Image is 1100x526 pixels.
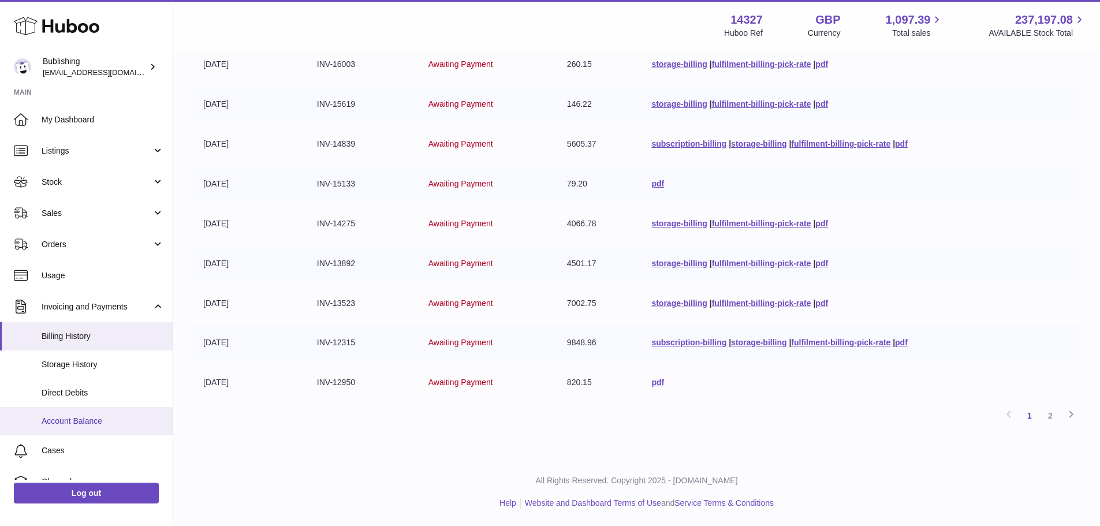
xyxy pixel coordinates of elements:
[813,59,815,69] span: |
[42,476,164,487] span: Channels
[42,445,164,456] span: Cases
[710,99,712,109] span: |
[674,498,774,508] a: Service Terms & Conditions
[305,127,417,161] td: INV-14839
[989,12,1086,39] a: 237,197.08 AVAILABLE Stock Total
[192,127,305,161] td: [DATE]
[712,219,811,228] a: fulfilment-billing-pick-rate
[555,326,640,360] td: 9848.96
[789,139,791,148] span: |
[895,139,908,148] a: pdf
[305,47,417,81] td: INV-16003
[42,387,164,398] span: Direct Debits
[555,127,640,161] td: 5605.37
[651,259,707,268] a: storage-billing
[192,167,305,201] td: [DATE]
[192,247,305,281] td: [DATE]
[892,28,944,39] span: Total sales
[895,338,908,347] a: pdf
[428,139,493,148] span: Awaiting Payment
[731,139,786,148] a: storage-billing
[1019,405,1040,426] a: 1
[651,338,726,347] a: subscription-billing
[428,179,493,188] span: Awaiting Payment
[42,270,164,281] span: Usage
[42,146,152,156] span: Listings
[192,207,305,241] td: [DATE]
[43,68,170,77] span: [EMAIL_ADDRESS][DOMAIN_NAME]
[42,359,164,370] span: Storage History
[1015,12,1073,28] span: 237,197.08
[43,56,147,78] div: Bublishing
[525,498,661,508] a: Website and Dashboard Terms of Use
[305,286,417,320] td: INV-13523
[42,208,152,219] span: Sales
[428,219,493,228] span: Awaiting Payment
[555,207,640,241] td: 4066.78
[791,139,890,148] a: fulfilment-billing-pick-rate
[305,87,417,121] td: INV-15619
[42,331,164,342] span: Billing History
[893,139,895,148] span: |
[42,416,164,427] span: Account Balance
[813,259,815,268] span: |
[555,365,640,400] td: 820.15
[555,87,640,121] td: 146.22
[815,299,828,308] a: pdf
[305,365,417,400] td: INV-12950
[710,59,712,69] span: |
[305,207,417,241] td: INV-14275
[42,114,164,125] span: My Dashboard
[499,498,516,508] a: Help
[42,301,152,312] span: Invoicing and Payments
[989,28,1086,39] span: AVAILABLE Stock Total
[192,286,305,320] td: [DATE]
[192,365,305,400] td: [DATE]
[815,259,828,268] a: pdf
[555,47,640,81] td: 260.15
[1040,405,1061,426] a: 2
[724,28,763,39] div: Huboo Ref
[555,286,640,320] td: 7002.75
[192,87,305,121] td: [DATE]
[815,99,828,109] a: pdf
[815,59,828,69] a: pdf
[791,338,890,347] a: fulfilment-billing-pick-rate
[712,59,811,69] a: fulfilment-billing-pick-rate
[815,219,828,228] a: pdf
[729,338,731,347] span: |
[14,483,159,503] a: Log out
[893,338,895,347] span: |
[42,239,152,250] span: Orders
[651,139,726,148] a: subscription-billing
[428,259,493,268] span: Awaiting Payment
[14,58,31,76] img: internalAdmin-14327@internal.huboo.com
[305,326,417,360] td: INV-12315
[555,247,640,281] td: 4501.17
[712,99,811,109] a: fulfilment-billing-pick-rate
[808,28,841,39] div: Currency
[731,338,786,347] a: storage-billing
[712,299,811,308] a: fulfilment-billing-pick-rate
[428,338,493,347] span: Awaiting Payment
[651,219,707,228] a: storage-billing
[886,12,944,39] a: 1,097.39 Total sales
[305,167,417,201] td: INV-15133
[305,247,417,281] td: INV-13892
[813,219,815,228] span: |
[428,99,493,109] span: Awaiting Payment
[521,498,774,509] li: and
[730,12,763,28] strong: 14327
[710,299,712,308] span: |
[712,259,811,268] a: fulfilment-billing-pick-rate
[813,99,815,109] span: |
[710,259,712,268] span: |
[886,12,931,28] span: 1,097.39
[813,299,815,308] span: |
[651,299,707,308] a: storage-billing
[729,139,731,148] span: |
[192,326,305,360] td: [DATE]
[815,12,840,28] strong: GBP
[428,299,493,308] span: Awaiting Payment
[428,378,493,387] span: Awaiting Payment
